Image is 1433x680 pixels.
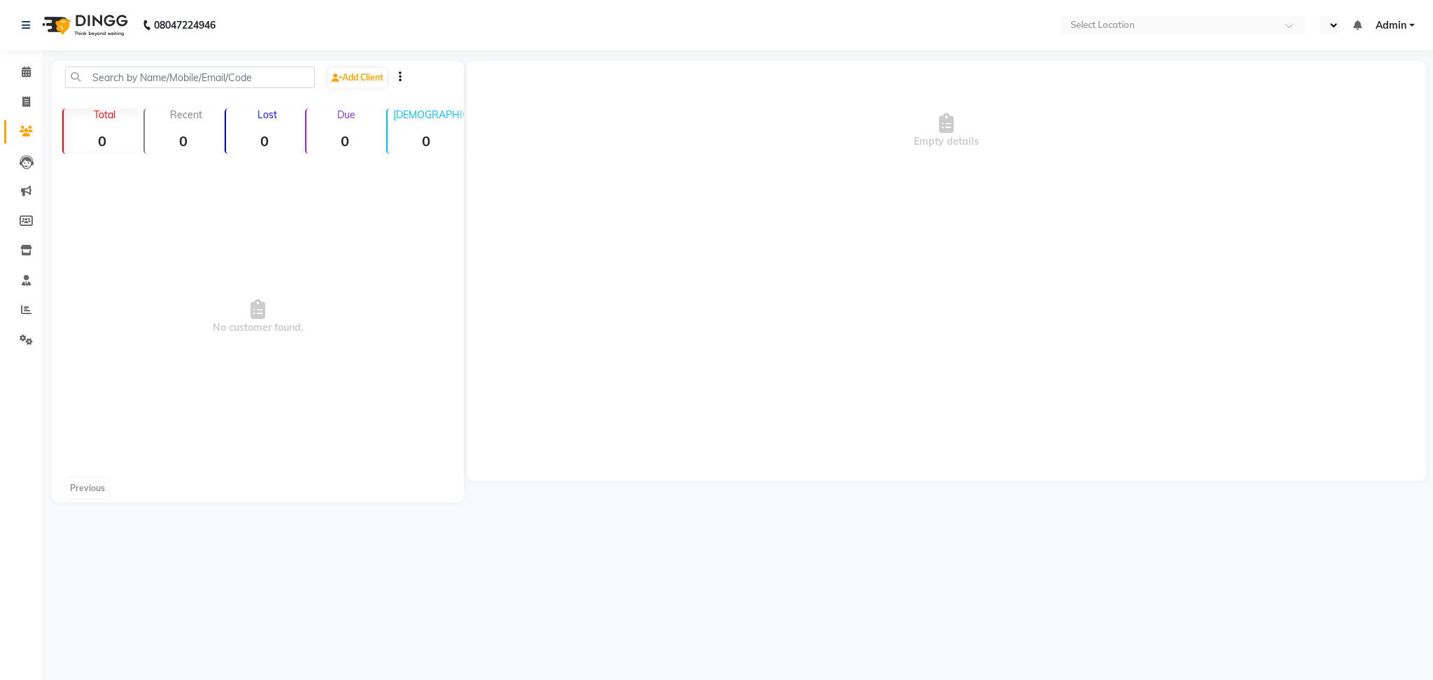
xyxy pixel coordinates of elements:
[388,132,465,150] strong: 0
[467,61,1426,201] div: Empty details
[393,108,465,121] p: [DEMOGRAPHIC_DATA]
[150,108,222,121] p: Recent
[328,68,387,87] a: Add Client
[226,132,303,150] strong: 0
[65,66,315,88] input: Search by Name/Mobile/Email/Code
[69,108,141,121] p: Total
[306,132,383,150] strong: 0
[1071,18,1135,32] div: Select Location
[309,108,383,121] p: Due
[64,132,141,150] strong: 0
[1376,18,1406,33] span: Admin
[36,6,132,45] img: logo
[52,160,464,474] span: No customer found.
[154,6,216,45] b: 08047224946
[232,108,303,121] p: Lost
[145,132,222,150] strong: 0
